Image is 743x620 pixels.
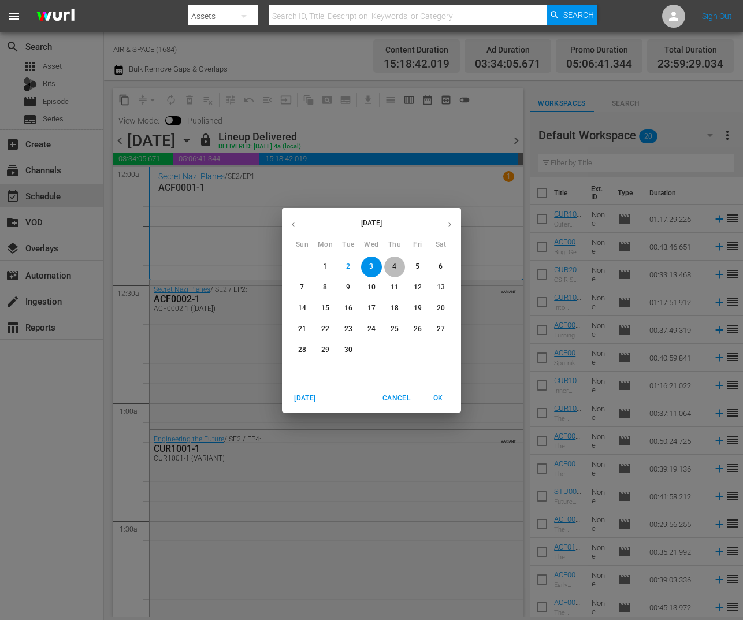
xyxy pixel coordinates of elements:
span: Tue [338,239,359,251]
button: 6 [430,257,451,277]
button: OK [419,389,456,408]
p: 21 [298,324,306,334]
p: 1 [323,262,327,272]
p: 22 [321,324,329,334]
p: 24 [367,324,376,334]
span: [DATE] [291,392,319,404]
p: 5 [415,262,419,272]
button: Cancel [378,389,415,408]
button: 15 [315,298,336,319]
img: ans4CAIJ8jUAAAAAAAAAAAAAAAAAAAAAAAAgQb4GAAAAAAAAAAAAAAAAAAAAAAAAJMjXAAAAAAAAAAAAAAAAAAAAAAAAgAT5G... [28,3,83,30]
button: 14 [292,298,313,319]
p: 3 [369,262,373,272]
a: Sign Out [702,12,732,21]
p: 11 [391,283,399,292]
p: 10 [367,283,376,292]
p: 14 [298,303,306,313]
button: 22 [315,319,336,340]
p: 29 [321,345,329,355]
p: 23 [344,324,352,334]
p: 12 [414,283,422,292]
p: 17 [367,303,376,313]
button: 2 [338,257,359,277]
button: 30 [338,340,359,361]
button: 23 [338,319,359,340]
span: Search [563,5,594,25]
p: 18 [391,303,399,313]
button: 11 [384,277,405,298]
p: 15 [321,303,329,313]
button: 19 [407,298,428,319]
p: 30 [344,345,352,355]
button: 20 [430,298,451,319]
button: 3 [361,257,382,277]
p: [DATE] [304,218,439,228]
p: 26 [414,324,422,334]
button: 16 [338,298,359,319]
button: 26 [407,319,428,340]
p: 8 [323,283,327,292]
p: 4 [392,262,396,272]
button: 10 [361,277,382,298]
button: 24 [361,319,382,340]
button: 4 [384,257,405,277]
span: Mon [315,239,336,251]
p: 28 [298,345,306,355]
button: 17 [361,298,382,319]
button: 28 [292,340,313,361]
p: 27 [437,324,445,334]
span: Cancel [382,392,410,404]
button: [DATE] [287,389,324,408]
span: menu [7,9,21,23]
p: 9 [346,283,350,292]
button: 8 [315,277,336,298]
button: 25 [384,319,405,340]
span: Thu [384,239,405,251]
button: 1 [315,257,336,277]
button: 13 [430,277,451,298]
span: OK [424,392,452,404]
p: 7 [300,283,304,292]
span: Sun [292,239,313,251]
p: 20 [437,303,445,313]
p: 6 [439,262,443,272]
p: 2 [346,262,350,272]
p: 13 [437,283,445,292]
button: 27 [430,319,451,340]
button: 29 [315,340,336,361]
p: 16 [344,303,352,313]
p: 25 [391,324,399,334]
span: Sat [430,239,451,251]
button: 9 [338,277,359,298]
button: 5 [407,257,428,277]
span: Wed [361,239,382,251]
button: 12 [407,277,428,298]
p: 19 [414,303,422,313]
button: 18 [384,298,405,319]
button: 21 [292,319,313,340]
span: Fri [407,239,428,251]
button: 7 [292,277,313,298]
